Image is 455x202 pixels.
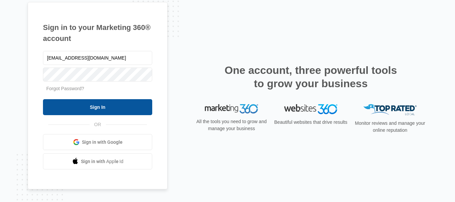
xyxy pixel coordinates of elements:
[81,158,124,165] span: Sign in with Apple Id
[43,22,152,44] h1: Sign in to your Marketing 360® account
[194,118,269,132] p: All the tools you need to grow and manage your business
[82,139,123,146] span: Sign in with Google
[43,99,152,115] input: Sign In
[273,119,348,126] p: Beautiful websites that drive results
[223,64,399,90] h2: One account, three powerful tools to grow your business
[284,104,337,114] img: Websites 360
[90,121,106,128] span: OR
[43,134,152,150] a: Sign in with Google
[43,153,152,169] a: Sign in with Apple Id
[353,120,427,134] p: Monitor reviews and manage your online reputation
[46,86,84,91] a: Forgot Password?
[43,51,152,65] input: Email
[363,104,417,115] img: Top Rated Local
[205,104,258,113] img: Marketing 360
